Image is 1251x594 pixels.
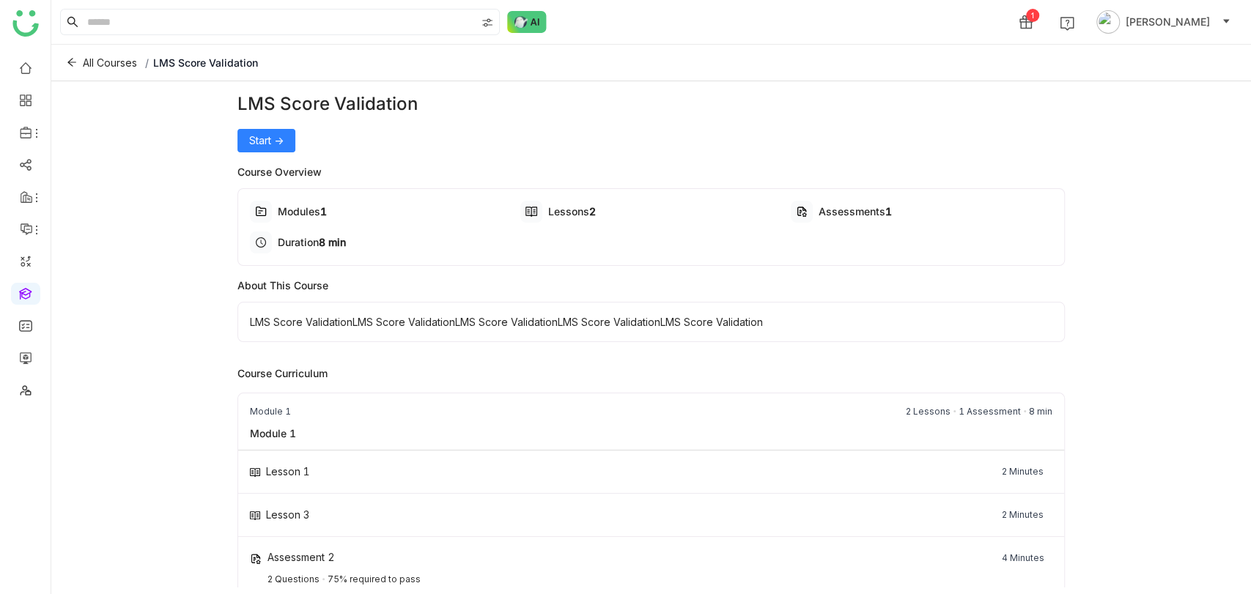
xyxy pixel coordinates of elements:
[255,206,267,218] img: type
[481,17,493,29] img: search-type.svg
[796,206,808,218] img: type
[278,236,319,248] span: Duration
[83,55,137,71] span: All Courses
[238,426,308,441] div: Module 1
[507,11,547,33] img: ask-buddy-normal.svg
[267,573,320,584] div: 2 Questions
[885,205,892,218] span: 1
[237,302,1064,342] div: LMS Score ValidationLMS Score ValidationLMS Score ValidationLMS Score ValidationLMS Score Validation
[153,56,258,69] span: LMS Score Validation
[1060,16,1074,31] img: help.svg
[1026,9,1039,22] div: 1
[250,511,260,520] img: type
[320,205,327,218] span: 1
[250,405,291,418] div: Module 1
[250,468,260,477] img: type
[266,508,309,521] div: Lesson 3
[267,551,335,563] div: Assessment 2
[249,133,284,149] span: Start ->
[906,405,1052,418] div: 2 Lessons 1 Assessment 8 min
[278,205,320,218] span: Modules
[237,278,1064,293] div: About This Course
[12,10,39,37] img: logo
[237,129,295,152] button: Start ->
[1126,14,1210,30] span: [PERSON_NAME]
[1096,10,1120,34] img: avatar
[1093,10,1233,34] button: [PERSON_NAME]
[319,236,346,248] span: 8 min
[1002,552,1044,565] div: 4 Minutes
[237,91,1064,117] div: LMS Score Validation
[237,365,1064,381] div: Course Curriculum
[237,164,1064,179] div: Course Overview
[250,553,262,565] img: type
[145,56,149,69] span: /
[266,465,310,478] div: Lesson 1
[1002,508,1044,521] div: 2 Minutes
[819,205,885,218] span: Assessments
[63,51,141,75] button: All Courses
[548,205,589,218] span: Lessons
[589,205,596,218] span: 2
[328,573,421,584] div: 75% required to pass
[525,206,537,218] img: type
[1002,465,1044,478] div: 2 Minutes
